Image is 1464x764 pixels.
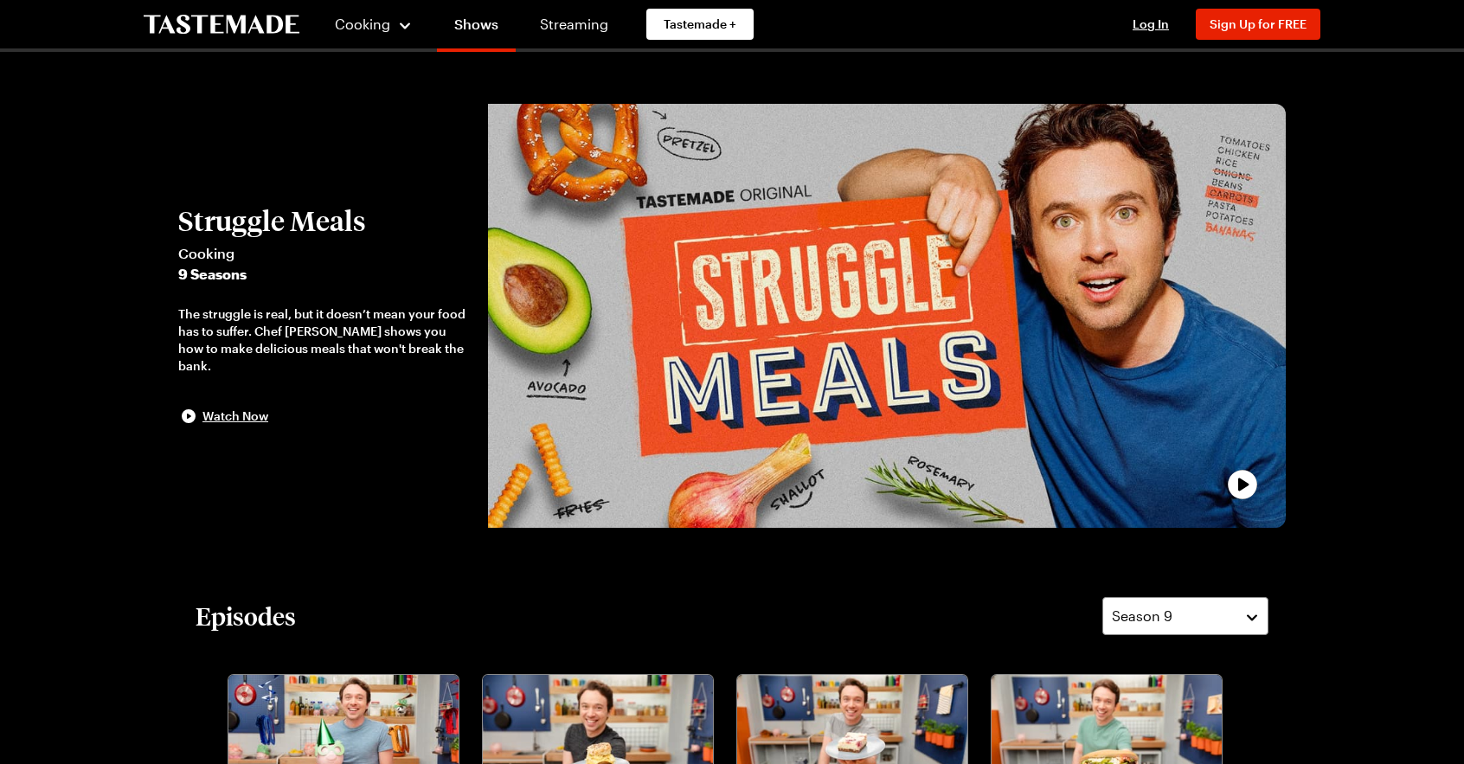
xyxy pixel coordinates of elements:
span: Tastemade + [664,16,736,33]
span: Cooking [178,243,471,264]
span: Watch Now [202,408,268,425]
a: Tastemade + [646,9,754,40]
a: Shows [437,3,516,52]
span: Sign Up for FREE [1210,16,1307,31]
button: Struggle MealsCooking9 SeasonsThe struggle is real, but it doesn’t mean your food has to suffer. ... [178,205,471,427]
div: The struggle is real, but it doesn’t mean your food has to suffer. Chef [PERSON_NAME] shows you h... [178,305,471,375]
a: To Tastemade Home Page [144,15,299,35]
button: Log In [1116,16,1185,33]
h2: Episodes [196,600,296,632]
img: Struggle Meals [488,104,1286,528]
span: Log In [1133,16,1169,31]
span: 9 Seasons [178,264,471,285]
span: Cooking [335,16,390,32]
h2: Struggle Meals [178,205,471,236]
button: play trailer [488,104,1286,528]
button: Season 9 [1102,597,1268,635]
span: Season 9 [1112,606,1172,626]
button: Cooking [334,3,413,45]
button: Sign Up for FREE [1196,9,1320,40]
